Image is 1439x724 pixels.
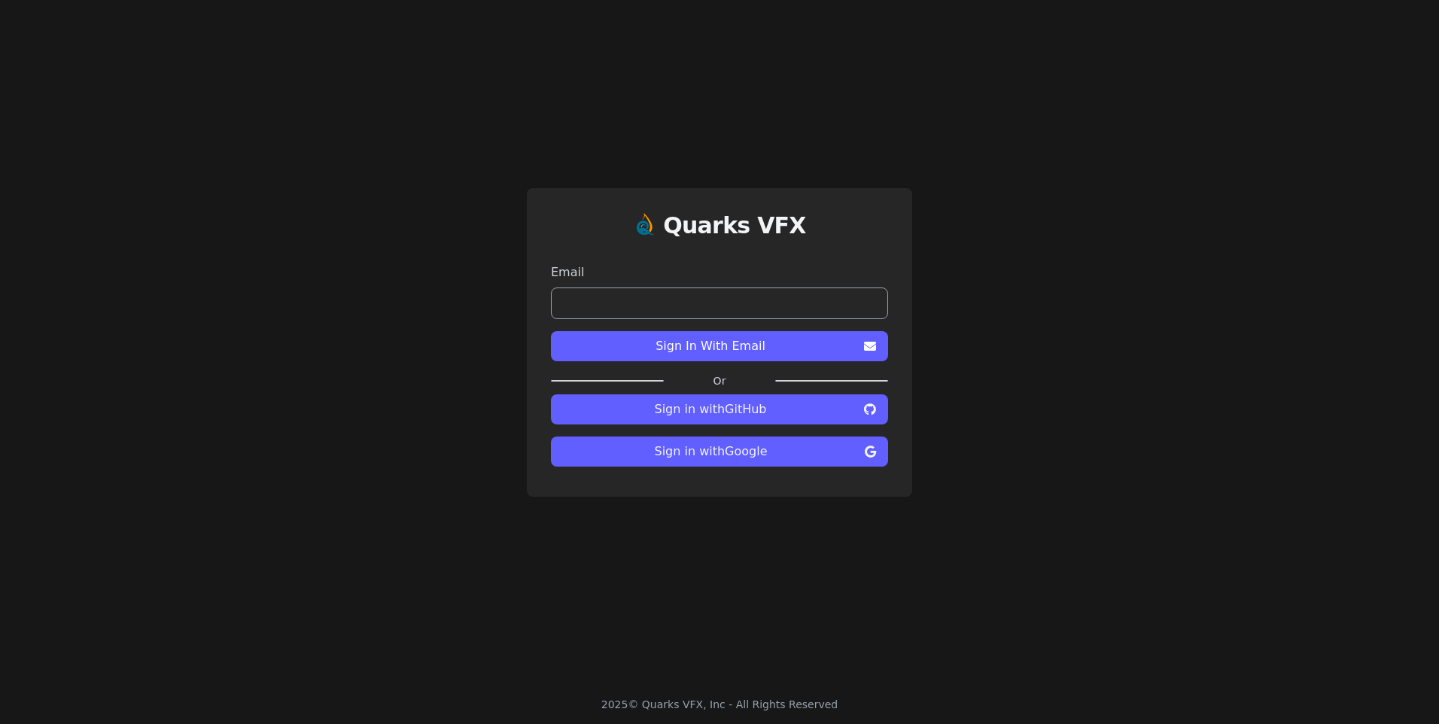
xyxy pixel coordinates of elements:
button: Sign in withGitHub [551,394,888,424]
span: Sign in with GitHub [563,400,858,418]
label: Or [664,373,775,388]
span: Sign in with Google [563,443,859,461]
a: Quarks VFX [663,212,806,251]
div: 2025 © Quarks VFX, Inc - All Rights Reserved [601,697,838,712]
button: Sign In With Email [551,331,888,361]
span: Sign In With Email [563,337,858,355]
h1: Quarks VFX [663,212,806,239]
label: Email [551,263,888,281]
button: Sign in withGoogle [551,437,888,467]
